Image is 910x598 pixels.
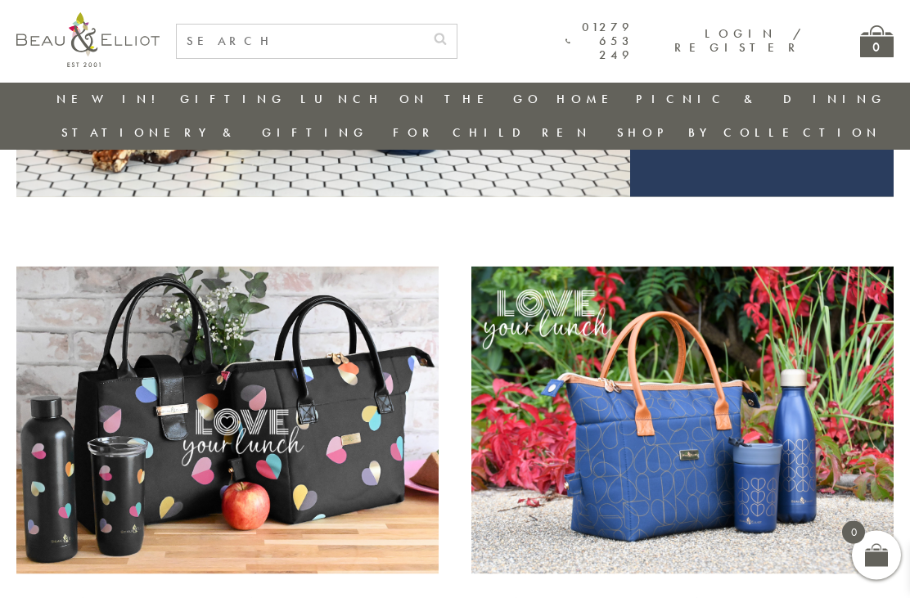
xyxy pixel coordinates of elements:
[674,25,803,56] a: Login / Register
[556,91,622,107] a: Home
[565,20,633,63] a: 01279 653 249
[636,91,886,107] a: Picnic & Dining
[177,25,424,58] input: SEARCH
[300,91,543,107] a: Lunch On The Go
[16,267,439,573] img: Insulated Lunch Bags
[56,91,166,107] a: New in!
[842,521,865,544] span: 0
[860,25,894,57] a: 0
[180,91,286,107] a: Gifting
[61,124,368,141] a: Stationery & Gifting
[16,12,160,67] img: logo
[471,267,894,573] img: Insulated Drinks Bottles
[393,124,592,141] a: For Children
[617,124,881,141] a: Shop by collection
